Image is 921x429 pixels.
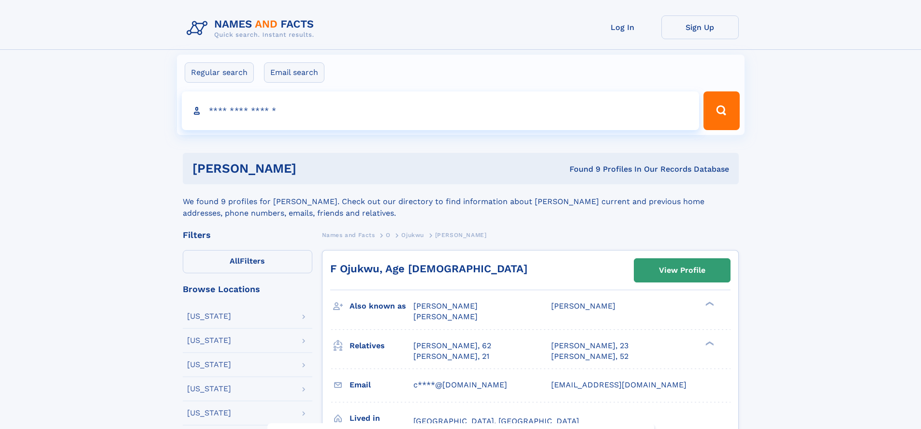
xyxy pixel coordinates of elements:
[401,229,424,241] a: Ojukwu
[659,259,705,281] div: View Profile
[350,338,413,354] h3: Relatives
[703,301,715,307] div: ❯
[187,361,231,369] div: [US_STATE]
[350,377,413,393] h3: Email
[183,231,312,239] div: Filters
[551,340,629,351] a: [PERSON_NAME], 23
[183,184,739,219] div: We found 9 profiles for [PERSON_NAME]. Check out our directory to find information about [PERSON_...
[350,298,413,314] h3: Also known as
[401,232,424,238] span: Ojukwu
[192,163,433,175] h1: [PERSON_NAME]
[634,259,730,282] a: View Profile
[386,232,391,238] span: O
[350,410,413,427] h3: Lived in
[413,416,579,426] span: [GEOGRAPHIC_DATA], [GEOGRAPHIC_DATA]
[330,263,527,275] a: F Ojukwu, Age [DEMOGRAPHIC_DATA]
[435,232,487,238] span: [PERSON_NAME]
[183,285,312,294] div: Browse Locations
[386,229,391,241] a: O
[187,385,231,393] div: [US_STATE]
[703,340,715,346] div: ❯
[551,380,687,389] span: [EMAIL_ADDRESS][DOMAIN_NAME]
[230,256,240,266] span: All
[185,62,254,83] label: Regular search
[413,351,489,362] a: [PERSON_NAME], 21
[322,229,375,241] a: Names and Facts
[703,91,739,130] button: Search Button
[183,250,312,273] label: Filters
[584,15,661,39] a: Log In
[187,337,231,344] div: [US_STATE]
[551,351,629,362] a: [PERSON_NAME], 52
[264,62,324,83] label: Email search
[182,91,700,130] input: search input
[551,301,615,311] span: [PERSON_NAME]
[187,312,231,320] div: [US_STATE]
[413,312,478,321] span: [PERSON_NAME]
[413,301,478,311] span: [PERSON_NAME]
[413,340,491,351] a: [PERSON_NAME], 62
[433,164,729,175] div: Found 9 Profiles In Our Records Database
[183,15,322,42] img: Logo Names and Facts
[187,409,231,417] div: [US_STATE]
[661,15,739,39] a: Sign Up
